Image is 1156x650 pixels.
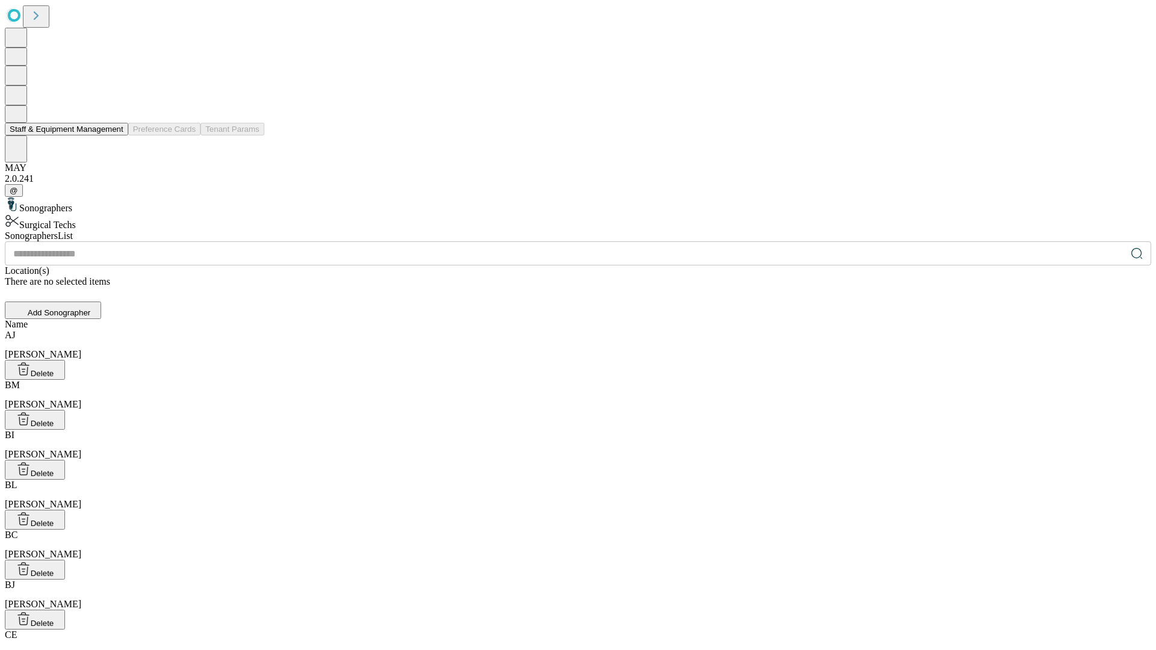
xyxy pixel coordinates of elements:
[5,214,1151,231] div: Surgical Techs
[31,369,54,378] span: Delete
[5,630,17,640] span: CE
[31,619,54,628] span: Delete
[31,569,54,578] span: Delete
[5,430,14,440] span: BI
[28,308,90,317] span: Add Sonographer
[5,430,1151,460] div: [PERSON_NAME]
[5,560,65,580] button: Delete
[5,380,20,390] span: BM
[5,580,15,590] span: BJ
[31,469,54,478] span: Delete
[5,330,16,340] span: AJ
[5,380,1151,410] div: [PERSON_NAME]
[5,480,1151,510] div: [PERSON_NAME]
[5,580,1151,610] div: [PERSON_NAME]
[10,186,18,195] span: @
[5,276,1151,287] div: There are no selected items
[5,265,49,276] span: Location(s)
[200,123,264,135] button: Tenant Params
[31,519,54,528] span: Delete
[5,530,1151,560] div: [PERSON_NAME]
[5,360,65,380] button: Delete
[5,302,101,319] button: Add Sonographer
[5,123,128,135] button: Staff & Equipment Management
[5,162,1151,173] div: MAY
[5,231,1151,241] div: Sonographers List
[5,480,17,490] span: BL
[5,610,65,630] button: Delete
[5,197,1151,214] div: Sonographers
[5,530,17,540] span: BC
[5,410,65,430] button: Delete
[5,460,65,480] button: Delete
[5,510,65,530] button: Delete
[31,419,54,428] span: Delete
[5,319,1151,330] div: Name
[5,173,1151,184] div: 2.0.241
[128,123,200,135] button: Preference Cards
[5,330,1151,360] div: [PERSON_NAME]
[5,184,23,197] button: @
